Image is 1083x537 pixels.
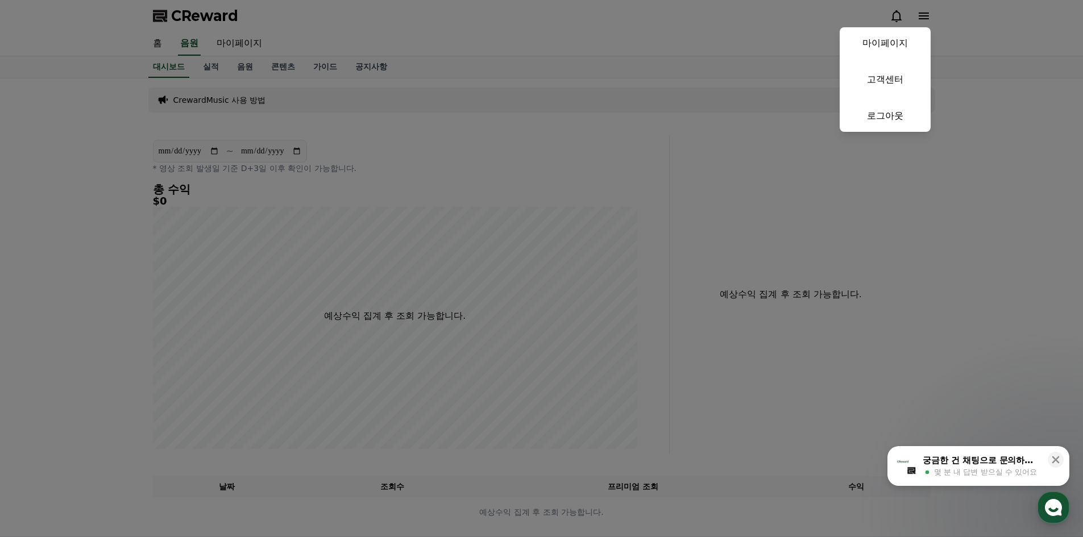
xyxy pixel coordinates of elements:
a: 대화 [75,360,147,389]
span: 홈 [36,377,43,386]
a: 설정 [147,360,218,389]
span: 대화 [104,378,118,387]
a: 홈 [3,360,75,389]
a: 마이페이지 [840,27,931,59]
a: 로그아웃 [840,100,931,132]
button: 마이페이지 고객센터 로그아웃 [840,27,931,132]
a: 고객센터 [840,64,931,95]
span: 설정 [176,377,189,386]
